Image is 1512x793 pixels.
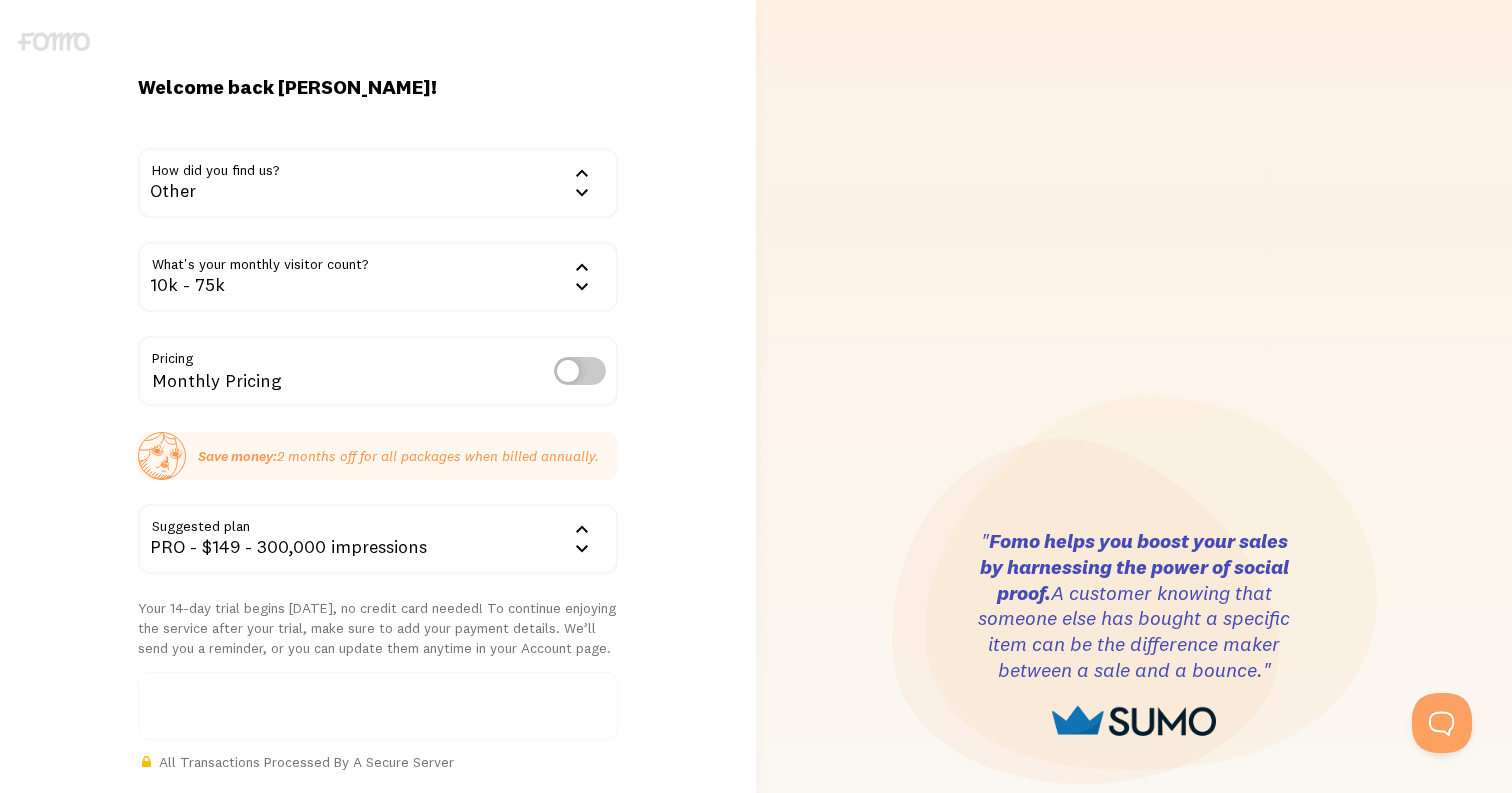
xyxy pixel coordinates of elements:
[138,74,618,100] h1: Welcome back [PERSON_NAME]!
[974,528,1294,682] h3: " A customer knowing that someone else has bought a specific item can be the difference maker bet...
[138,504,618,574] div: PRO - $149 - 300,000 impressions
[1412,693,1472,753] iframe: Help Scout Beacon - Open
[138,148,618,218] div: Other
[138,598,618,658] p: Your 14-day trial begins [DATE], no credit card needed! To continue enjoying the service after yo...
[151,697,605,715] iframe: Secure card payment input frame
[198,447,277,465] strong: Save money:
[138,336,618,409] div: Monthly Pricing
[1052,706,1216,736] img: sumo-logo-1cafdecd7bb48b33eaa792b370d3cec89df03f7790928d0317a799d01587176e.png
[138,242,618,312] div: 10k - 75k
[138,752,618,772] p: All Transactions Processed By A Secure Server
[198,446,599,466] p: 2 months off for all packages when billed annually.
[18,32,90,51] img: fomo-logo-gray-b99e0e8ada9f9040e2984d0d95b3b12da0074ffd48d1e5cb62ac37fc77b0b268.svg
[980,528,1289,604] strong: Fomo helps you boost your sales by harnessing the power of social proof.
